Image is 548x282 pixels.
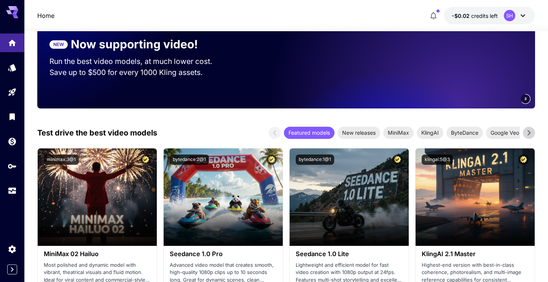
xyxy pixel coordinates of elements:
[296,250,403,258] h3: Seedance 1.0 Lite
[338,127,380,139] div: New releases
[504,10,515,21] div: SH
[296,155,334,165] button: bytedance:1@1
[452,13,471,19] span: -$0.02
[7,264,17,274] button: Expand sidebar
[284,129,335,137] span: Featured models
[8,186,17,196] div: Usage
[49,67,227,78] p: Save up to $500 for every 1000 Kling assets.
[8,112,17,121] div: Library
[338,129,380,137] span: New releases
[44,155,79,165] button: minimax:3@1
[417,127,443,139] div: KlingAI
[49,56,227,67] p: Run the best video models, at much lower cost.
[392,155,403,165] button: Certified Model – Vetted for best performance and includes a commercial license.
[37,11,54,20] a: Home
[446,129,483,137] span: ByteDance
[284,127,335,139] div: Featured models
[486,127,524,139] div: Google Veo
[53,41,64,48] p: NEW
[8,244,17,254] div: Settings
[446,127,483,139] div: ByteDance
[383,127,414,139] div: MiniMax
[383,129,414,137] span: MiniMax
[471,13,498,19] span: credits left
[140,155,151,165] button: Certified Model – Vetted for best performance and includes a commercial license.
[8,36,17,45] div: Home
[422,250,529,258] h3: KlingAI 2.1 Master
[71,36,198,53] p: Now supporting video!
[266,155,277,165] button: Certified Model – Vetted for best performance and includes a commercial license.
[164,148,283,246] img: alt
[8,63,17,72] div: Models
[44,250,151,258] h3: MiniMax 02 Hailuo
[518,155,529,165] button: Certified Model – Vetted for best performance and includes a commercial license.
[8,137,17,146] div: Wallet
[37,11,54,20] nav: breadcrumb
[8,88,17,97] div: Playground
[38,148,157,246] img: alt
[486,129,524,137] span: Google Veo
[524,96,527,102] span: 3
[416,148,535,246] img: alt
[417,129,443,137] span: KlingAI
[8,161,17,171] div: API Keys
[170,155,209,165] button: bytedance:2@1
[444,7,535,24] button: -$0.0235SH
[37,127,157,139] p: Test drive the best video models
[170,250,277,258] h3: Seedance 1.0 Pro
[452,12,498,20] div: -$0.0235
[422,155,453,165] button: klingai:5@3
[290,148,409,246] img: alt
